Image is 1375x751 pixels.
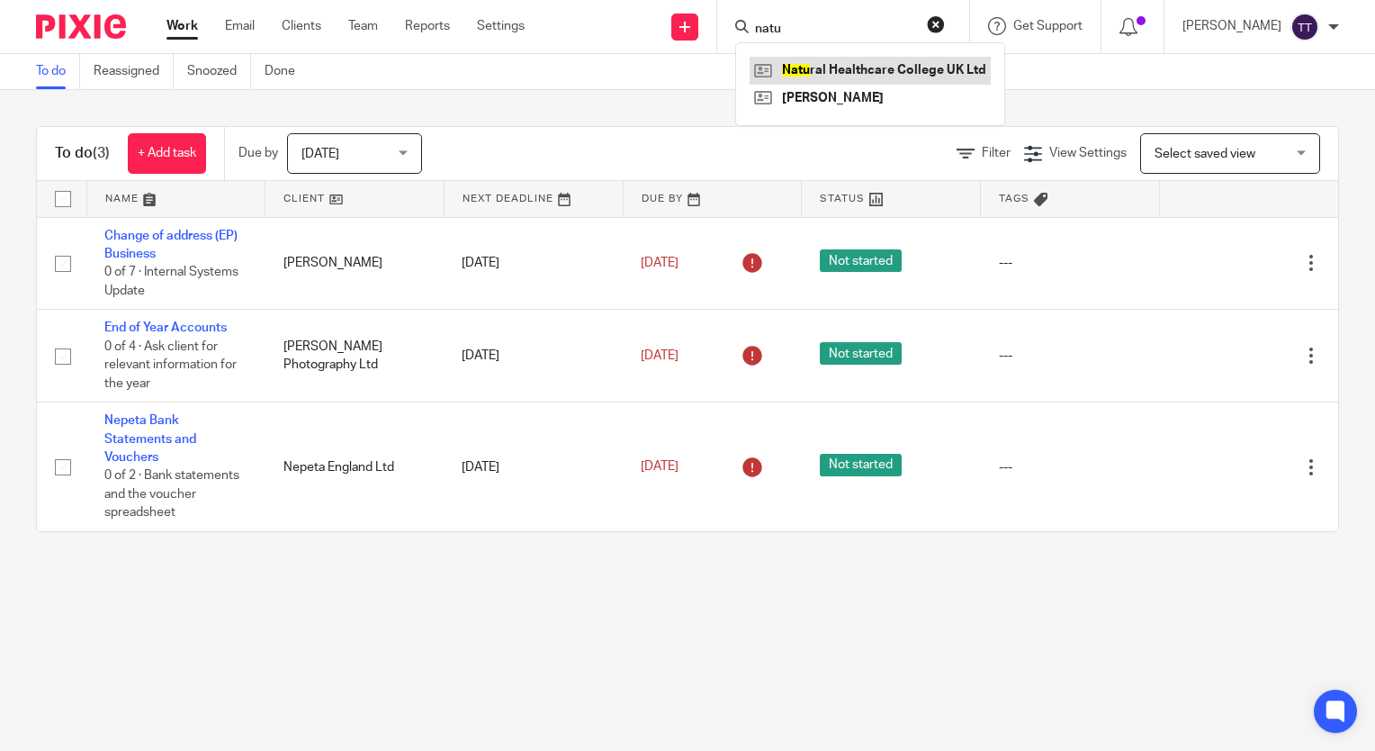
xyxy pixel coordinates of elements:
[187,54,251,89] a: Snoozed
[265,403,445,531] td: Nepeta England Ltd
[999,458,1142,476] div: ---
[1290,13,1319,41] img: svg%3E
[820,249,902,272] span: Not started
[94,54,174,89] a: Reassigned
[1155,148,1255,160] span: Select saved view
[982,147,1011,159] span: Filter
[166,17,198,35] a: Work
[444,217,623,310] td: [DATE]
[820,342,902,365] span: Not started
[265,54,309,89] a: Done
[104,340,237,390] span: 0 of 4 · Ask client for relevant information for the year
[999,194,1029,204] span: Tags
[301,148,339,160] span: [DATE]
[999,347,1142,365] div: ---
[753,22,915,38] input: Search
[93,146,110,160] span: (3)
[927,15,945,33] button: Clear
[238,144,278,162] p: Due by
[1049,147,1127,159] span: View Settings
[1013,20,1083,32] span: Get Support
[265,217,445,310] td: [PERSON_NAME]
[348,17,378,35] a: Team
[1182,17,1281,35] p: [PERSON_NAME]
[444,310,623,403] td: [DATE]
[104,470,239,520] span: 0 of 2 · Bank statements and the voucher spreadsheet
[36,14,126,39] img: Pixie
[999,254,1142,272] div: ---
[641,460,679,473] span: [DATE]
[444,403,623,531] td: [DATE]
[36,54,80,89] a: To do
[104,266,238,297] span: 0 of 7 · Internal Systems Update
[477,17,525,35] a: Settings
[104,230,238,260] a: Change of address (EP) Business
[128,133,206,174] a: + Add task
[55,144,110,163] h1: To do
[282,17,321,35] a: Clients
[820,454,902,476] span: Not started
[104,321,227,334] a: End of Year Accounts
[641,257,679,269] span: [DATE]
[405,17,450,35] a: Reports
[104,414,196,464] a: Nepeta Bank Statements and Vouchers
[641,349,679,362] span: [DATE]
[225,17,255,35] a: Email
[265,310,445,403] td: [PERSON_NAME] Photography Ltd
